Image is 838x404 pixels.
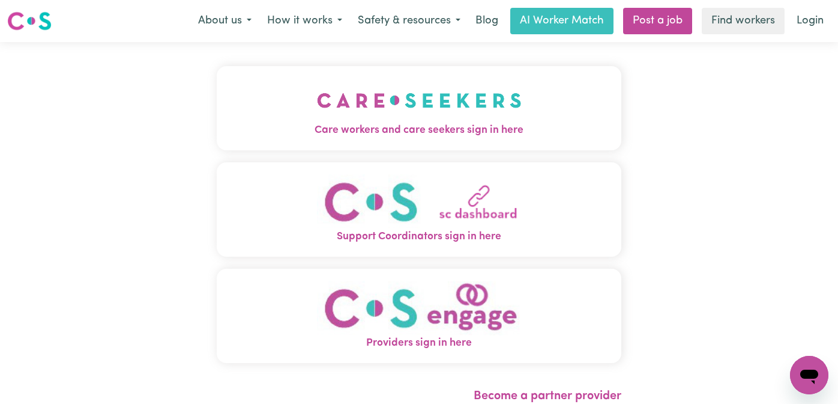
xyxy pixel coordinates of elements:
[217,66,621,150] button: Care workers and care seekers sign in here
[789,8,831,34] a: Login
[350,8,468,34] button: Safety & resources
[623,8,692,34] a: Post a job
[259,8,350,34] button: How it works
[217,162,621,257] button: Support Coordinators sign in here
[217,335,621,351] span: Providers sign in here
[474,390,621,402] a: Become a partner provider
[217,269,621,363] button: Providers sign in here
[468,8,505,34] a: Blog
[510,8,613,34] a: AI Worker Match
[702,8,785,34] a: Find workers
[217,123,621,138] span: Care workers and care seekers sign in here
[217,229,621,245] span: Support Coordinators sign in here
[790,356,828,394] iframe: Button to launch messaging window
[190,8,259,34] button: About us
[7,10,52,32] img: Careseekers logo
[7,7,52,35] a: Careseekers logo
